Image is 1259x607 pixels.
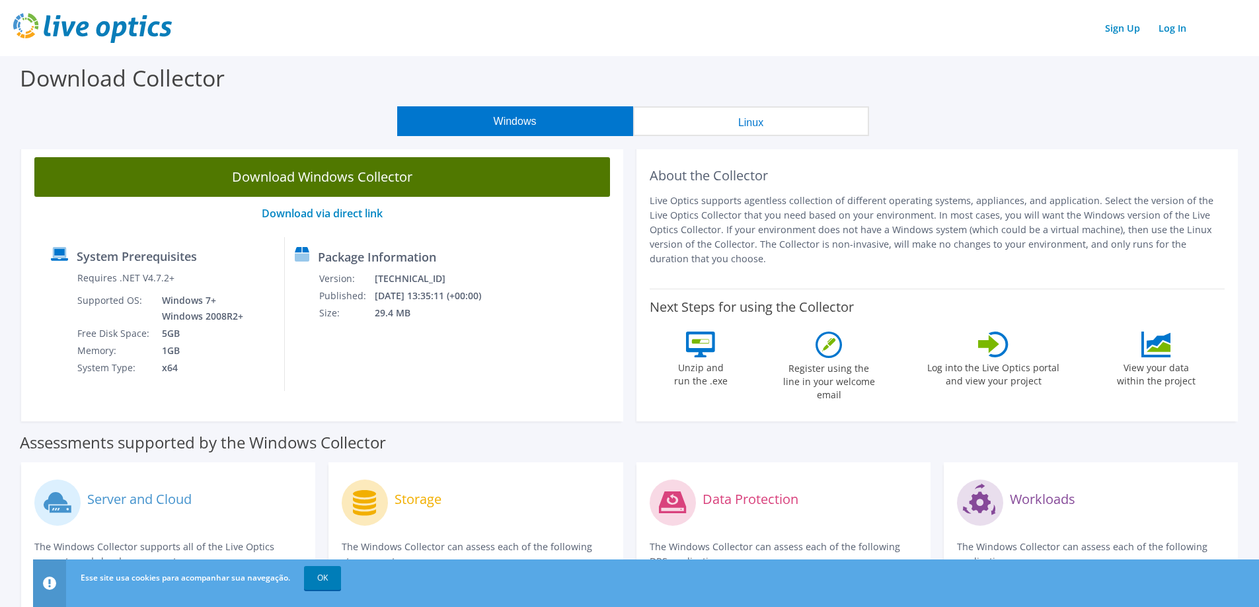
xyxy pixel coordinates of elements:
label: Package Information [318,250,436,264]
button: Linux [633,106,869,136]
td: 5GB [152,325,246,342]
a: Sign Up [1098,18,1147,38]
td: 29.4 MB [374,304,498,322]
p: The Windows Collector can assess each of the following storage systems. [342,540,609,569]
td: Memory: [77,342,152,359]
label: Data Protection [703,493,798,506]
td: [DATE] 13:35:11 (+00:00) [374,287,498,304]
td: Size: [319,304,374,322]
a: Download via direct link [262,206,383,221]
td: Version: [319,270,374,287]
label: Register using the line in your welcome email [779,358,878,402]
label: Workloads [1010,493,1075,506]
button: Windows [397,106,633,136]
td: System Type: [77,359,152,376]
td: [TECHNICAL_ID] [374,270,498,287]
p: The Windows Collector can assess each of the following DPS applications. [650,540,917,569]
label: Next Steps for using the Collector [650,299,854,315]
label: Storage [395,493,441,506]
label: Assessments supported by the Windows Collector [20,436,386,449]
p: The Windows Collector supports all of the Live Optics compute and cloud assessments. [34,540,302,569]
label: View your data within the project [1108,357,1203,388]
td: Free Disk Space: [77,325,152,342]
a: Download Windows Collector [34,157,610,197]
label: Requires .NET V4.7.2+ [77,271,174,285]
td: Published: [319,287,374,304]
a: Log In [1152,18,1193,38]
label: System Prerequisites [77,250,197,263]
h2: About the Collector [650,168,1225,184]
img: live_optics_svg.svg [13,13,172,43]
td: Windows 7+ Windows 2008R2+ [152,292,246,325]
td: 1GB [152,342,246,359]
td: x64 [152,359,246,376]
p: Live Optics supports agentless collection of different operating systems, appliances, and applica... [650,194,1225,266]
label: Download Collector [20,63,225,93]
label: Unzip and run the .exe [670,357,731,388]
p: The Windows Collector can assess each of the following applications. [957,540,1225,569]
label: Log into the Live Optics portal and view your project [927,357,1060,388]
span: Esse site usa cookies para acompanhar sua navegação. [81,572,290,583]
td: Supported OS: [77,292,152,325]
label: Server and Cloud [87,493,192,506]
a: OK [304,566,341,590]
